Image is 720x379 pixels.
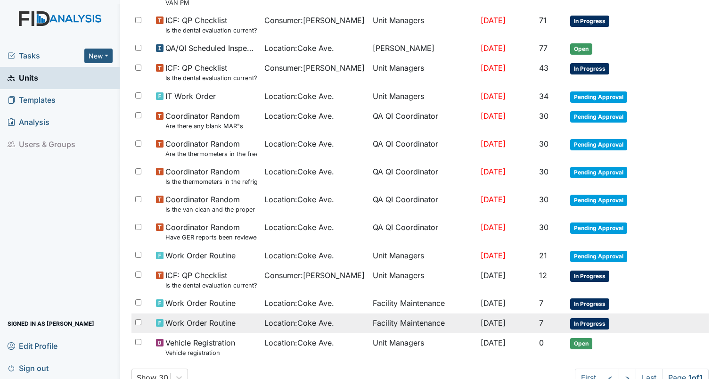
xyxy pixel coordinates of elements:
small: Are there any blank MAR"s [165,122,243,131]
span: QA/QI Scheduled Inspection [165,42,257,54]
span: 12 [539,271,547,280]
small: Are the thermometers in the freezer reading between 0 degrees and 10 degrees? [165,149,257,158]
span: 7 [539,318,543,328]
span: Signed in as [PERSON_NAME] [8,316,94,331]
td: QA QI Coordinator [369,190,477,218]
td: Unit Managers [369,266,477,294]
span: Pending Approval [570,111,627,123]
span: [DATE] [481,16,506,25]
span: 71 [539,16,547,25]
span: Coordinator Random Are the thermometers in the freezer reading between 0 degrees and 10 degrees? [165,138,257,158]
span: Location : Coke Ave. [264,337,334,348]
span: [DATE] [481,139,506,148]
span: In Progress [570,298,609,310]
span: [DATE] [481,43,506,53]
small: Is the dental evaluation current? (document the date, oral rating, and goal # if needed in the co... [165,281,257,290]
span: Pending Approval [570,222,627,234]
span: 21 [539,251,547,260]
span: 43 [539,63,548,73]
span: 30 [539,195,548,204]
span: Location : Coke Ave. [264,222,334,233]
span: Location : Coke Ave. [264,250,334,261]
td: QA QI Coordinator [369,134,477,162]
span: Location : Coke Ave. [264,91,334,102]
td: Facility Maintenance [369,313,477,333]
span: 7 [539,298,543,308]
span: Edit Profile [8,338,57,353]
span: Pending Approval [570,139,627,150]
span: 77 [539,43,548,53]
span: In Progress [570,271,609,282]
span: Coordinator Random Are there any blank MAR"s [165,110,243,131]
span: Vehicle Registration Vehicle registration [165,337,235,357]
small: Is the dental evaluation current? (document the date, oral rating, and goal # if needed in the co... [165,74,257,82]
span: [DATE] [481,63,506,73]
span: [DATE] [481,318,506,328]
small: Is the van clean and the proper documentation been stored? [165,205,257,214]
span: Location : Coke Ave. [264,297,334,309]
span: In Progress [570,63,609,74]
td: Unit Managers [369,87,477,107]
span: Open [570,338,592,349]
span: Location : Coke Ave. [264,42,334,54]
span: Coordinator Random Have GER reports been reviewed by managers within 72 hours of occurrence? [165,222,257,242]
span: Pending Approval [570,167,627,178]
small: Is the dental evaluation current? (document the date, oral rating, and goal # if needed in the co... [165,26,257,35]
span: In Progress [570,16,609,27]
span: Analysis [8,115,49,130]
span: [DATE] [481,91,506,101]
span: Location : Coke Ave. [264,194,334,205]
span: ICF: QP Checklist Is the dental evaluation current? (document the date, oral rating, and goal # i... [165,15,257,35]
span: [DATE] [481,195,506,204]
span: [DATE] [481,298,506,308]
span: Location : Coke Ave. [264,138,334,149]
button: New [84,49,113,63]
td: Unit Managers [369,333,477,361]
span: Open [570,43,592,55]
span: [DATE] [481,338,506,347]
span: 30 [539,111,548,121]
td: Unit Managers [369,246,477,266]
span: 30 [539,139,548,148]
span: IT Work Order [165,91,216,102]
span: Consumer : [PERSON_NAME] [264,270,365,281]
a: Tasks [8,50,84,61]
td: QA QI Coordinator [369,218,477,246]
span: Work Order Routine [165,250,236,261]
td: Unit Managers [369,11,477,39]
span: Coordinator Random Is the van clean and the proper documentation been stored? [165,194,257,214]
span: Pending Approval [570,251,627,262]
span: Templates [8,93,56,107]
span: ICF: QP Checklist Is the dental evaluation current? (document the date, oral rating, and goal # i... [165,62,257,82]
span: 34 [539,91,548,101]
span: Units [8,71,38,85]
span: Sign out [8,361,49,375]
td: [PERSON_NAME] [369,39,477,58]
span: 0 [539,338,544,347]
td: QA QI Coordinator [369,107,477,134]
small: Have GER reports been reviewed by managers within 72 hours of occurrence? [165,233,257,242]
small: Vehicle registration [165,348,235,357]
span: 30 [539,222,548,232]
span: [DATE] [481,222,506,232]
small: Is the thermometers in the refrigerator reading between 34 degrees and 40 degrees? [165,177,257,186]
span: [DATE] [481,271,506,280]
td: QA QI Coordinator [369,162,477,190]
span: Coordinator Random Is the thermometers in the refrigerator reading between 34 degrees and 40 degr... [165,166,257,186]
span: Work Order Routine [165,317,236,329]
span: Consumer : [PERSON_NAME] [264,15,365,26]
span: Pending Approval [570,195,627,206]
td: Facility Maintenance [369,294,477,313]
span: Location : Coke Ave. [264,166,334,177]
span: Location : Coke Ave. [264,110,334,122]
span: Pending Approval [570,91,627,103]
span: Location : Coke Ave. [264,317,334,329]
span: [DATE] [481,111,506,121]
span: [DATE] [481,167,506,176]
span: ICF: QP Checklist Is the dental evaluation current? (document the date, oral rating, and goal # i... [165,270,257,290]
span: [DATE] [481,251,506,260]
span: Work Order Routine [165,297,236,309]
td: Unit Managers [369,58,477,86]
span: In Progress [570,318,609,330]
